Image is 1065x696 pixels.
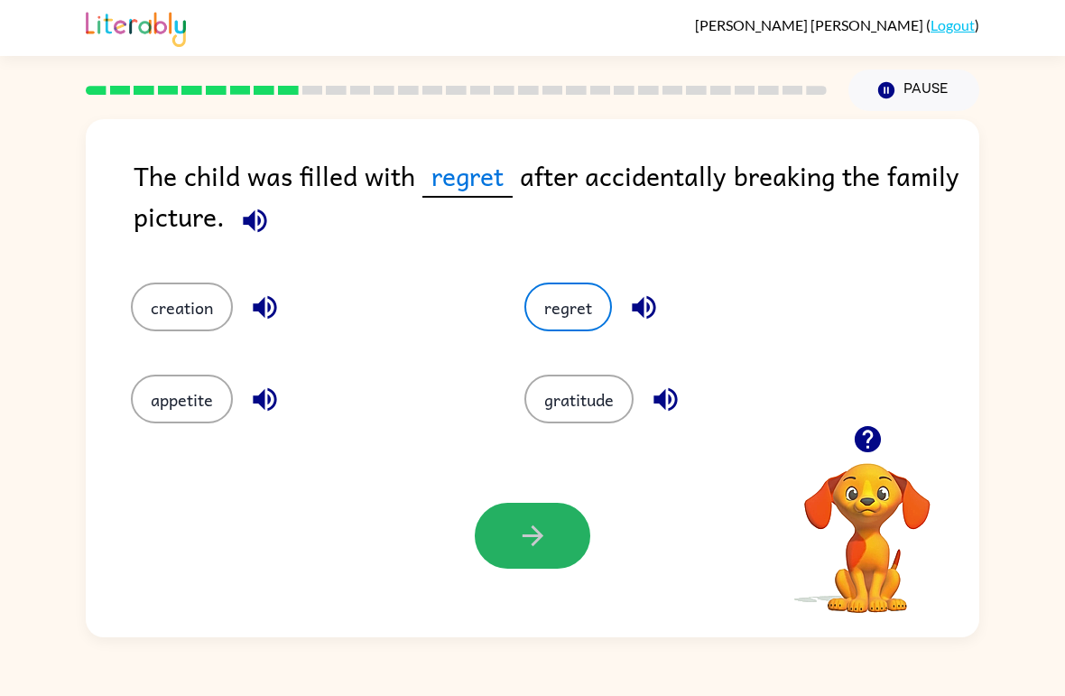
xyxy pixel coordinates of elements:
[86,7,186,47] img: Literably
[695,16,926,33] span: [PERSON_NAME] [PERSON_NAME]
[422,155,513,198] span: regret
[524,375,634,423] button: gratitude
[848,70,979,111] button: Pause
[931,16,975,33] a: Logout
[131,375,233,423] button: appetite
[524,283,612,331] button: regret
[131,283,233,331] button: creation
[134,155,979,246] div: The child was filled with after accidentally breaking the family picture.
[777,435,958,616] video: Your browser must support playing .mp4 files to use Literably. Please try using another browser.
[695,16,979,33] div: ( )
